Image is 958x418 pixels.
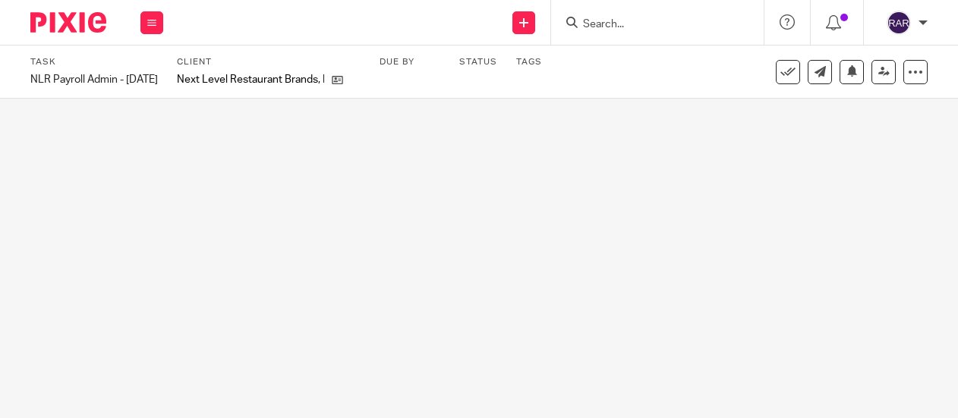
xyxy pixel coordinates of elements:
i: Open client page [332,74,343,86]
label: Tags [516,56,542,68]
div: NLR Payroll Admin - Thursday [30,72,158,87]
input: Search [581,18,718,32]
img: Pixie [30,12,106,33]
label: Status [459,56,497,68]
label: Client [177,56,361,68]
div: NLR Payroll Admin - [DATE] [30,72,158,87]
img: svg%3E [887,11,911,35]
label: Due by [380,56,440,68]
p: Next Level Restaurant Brands, LLC [177,72,324,87]
label: Task [30,56,158,68]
